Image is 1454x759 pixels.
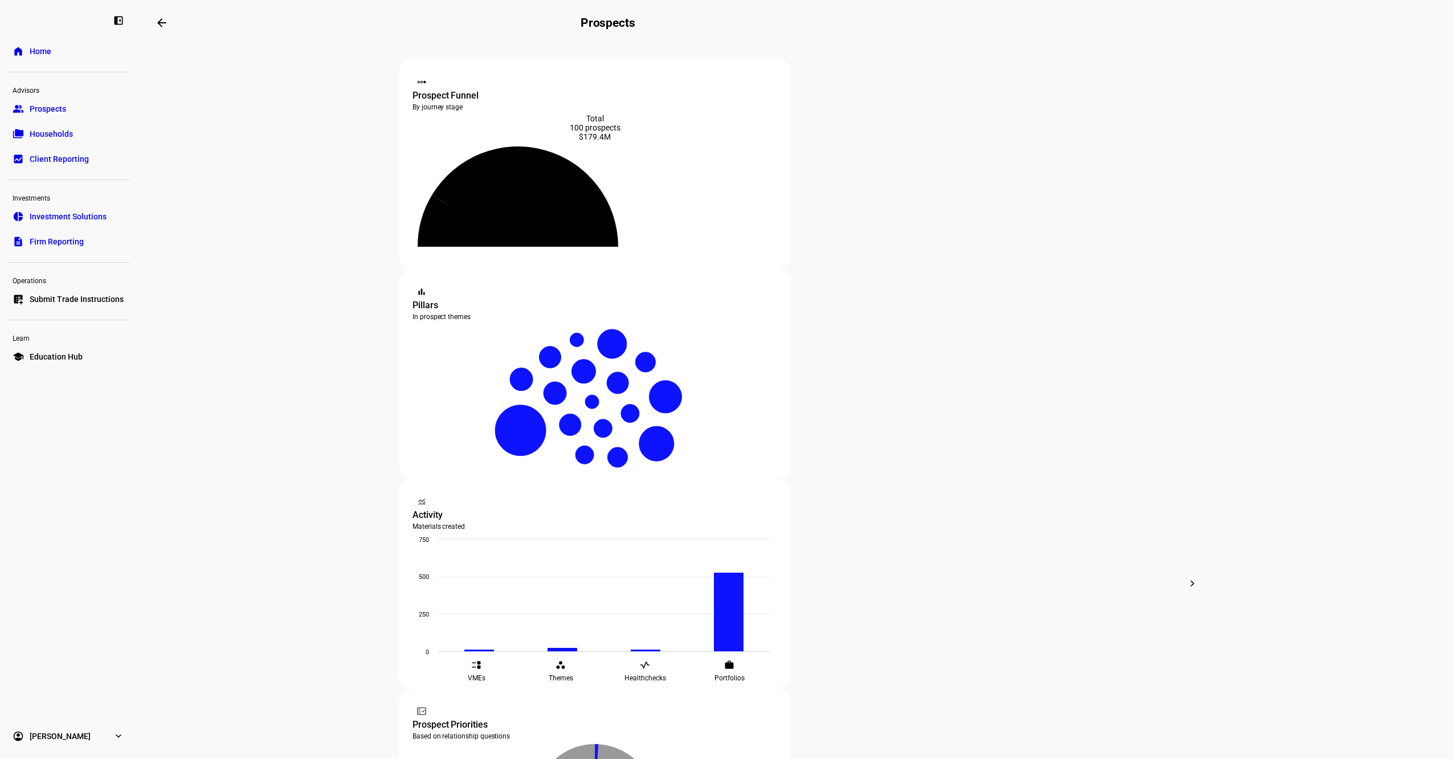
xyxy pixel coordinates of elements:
div: Investments [7,189,130,205]
eth-mat-symbol: event_list [471,660,481,670]
span: VMEs [468,674,485,683]
span: Prospects [30,103,66,115]
eth-mat-symbol: expand_more [113,731,124,742]
span: Home [30,46,51,57]
text: 0 [426,648,429,656]
div: Based on relationship questions [412,732,777,741]
span: Portfolios [714,674,745,683]
a: descriptionFirm Reporting [7,230,130,253]
text: 250 [419,611,429,618]
mat-icon: monitoring [416,496,427,507]
a: groupProspects [7,97,130,120]
mat-icon: fact_check [416,705,427,717]
mat-icon: bar_chart [416,286,427,297]
span: Client Reporting [30,153,89,165]
div: Total [412,114,777,123]
eth-mat-symbol: folder_copy [13,128,24,140]
span: [PERSON_NAME] [30,731,91,742]
eth-mat-symbol: home [13,46,24,57]
div: Learn [7,329,130,345]
span: Themes [549,674,573,683]
eth-mat-symbol: list_alt_add [13,293,24,305]
eth-mat-symbol: vital_signs [640,660,650,670]
eth-mat-symbol: left_panel_close [113,15,124,26]
div: Pillars [412,299,777,312]
div: Activity [412,508,777,522]
div: Materials created [412,522,777,531]
div: Operations [7,272,130,288]
div: Prospect Funnel [412,89,777,103]
span: Households [30,128,73,140]
div: $179.4M [412,132,777,141]
div: In prospect themes [412,312,777,321]
a: pie_chartInvestment Solutions [7,205,130,228]
eth-mat-symbol: bid_landscape [13,153,24,165]
eth-mat-symbol: work [724,660,734,670]
div: By journey stage [412,103,777,112]
span: Firm Reporting [30,236,84,247]
mat-icon: steppers [416,76,427,88]
h2: Prospects [581,16,635,30]
a: bid_landscapeClient Reporting [7,148,130,170]
span: Education Hub [30,351,83,362]
span: Investment Solutions [30,211,107,222]
a: homeHome [7,40,130,63]
div: Advisors [7,81,130,97]
span: Submit Trade Instructions [30,293,124,305]
mat-icon: arrow_backwards [155,16,169,30]
span: Healthchecks [624,674,666,683]
eth-mat-symbol: description [13,236,24,247]
div: 100 prospects [412,123,777,132]
div: Prospect Priorities [412,718,777,732]
eth-mat-symbol: workspaces [556,660,566,670]
eth-mat-symbol: group [13,103,24,115]
mat-icon: chevron_right [1186,577,1199,590]
text: 500 [419,573,429,581]
text: 750 [419,536,429,544]
eth-mat-symbol: pie_chart [13,211,24,222]
eth-mat-symbol: account_circle [13,731,24,742]
eth-mat-symbol: school [13,351,24,362]
a: folder_copyHouseholds [7,123,130,145]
